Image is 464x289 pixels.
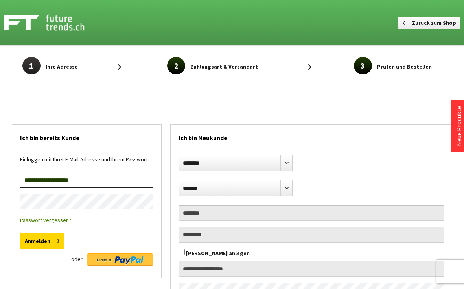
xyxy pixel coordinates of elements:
[4,13,113,32] a: Shop Futuretrends - zur Startseite wechseln
[20,217,71,224] a: Passwort vergessen?
[22,57,41,74] span: 1
[87,253,153,266] img: Direkt zu PayPal Button
[46,62,78,71] span: Ihre Adresse
[20,155,153,172] div: Einloggen mit Ihrer E-Mail-Adresse und Ihrem Passwort
[354,57,372,74] span: 3
[167,57,185,74] span: 2
[179,125,444,147] h2: Ich bin Neukunde
[71,253,83,265] span: oder
[190,62,258,71] span: Zahlungsart & Versandart
[4,13,102,32] img: Shop Futuretrends - zur Startseite wechseln
[398,17,460,29] a: Zurück zum Shop
[20,233,64,249] button: Anmelden
[455,106,463,146] a: Neue Produkte
[377,62,432,71] span: Prüfen und Bestellen
[20,125,153,147] h2: Ich bin bereits Kunde
[186,250,250,257] label: [PERSON_NAME] anlegen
